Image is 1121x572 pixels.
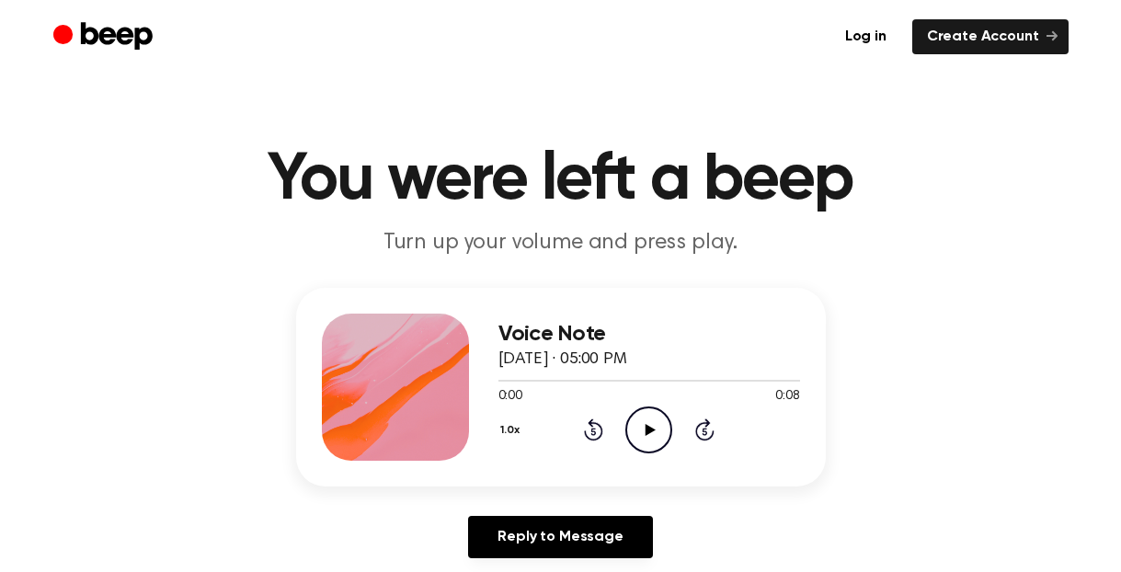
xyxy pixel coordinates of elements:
[468,516,652,558] a: Reply to Message
[498,415,527,446] button: 1.0x
[912,19,1069,54] a: Create Account
[498,387,522,406] span: 0:00
[498,351,627,368] span: [DATE] · 05:00 PM
[498,322,800,347] h3: Voice Note
[775,387,799,406] span: 0:08
[830,19,901,54] a: Log in
[90,147,1032,213] h1: You were left a beep
[53,19,157,55] a: Beep
[208,228,914,258] p: Turn up your volume and press play.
